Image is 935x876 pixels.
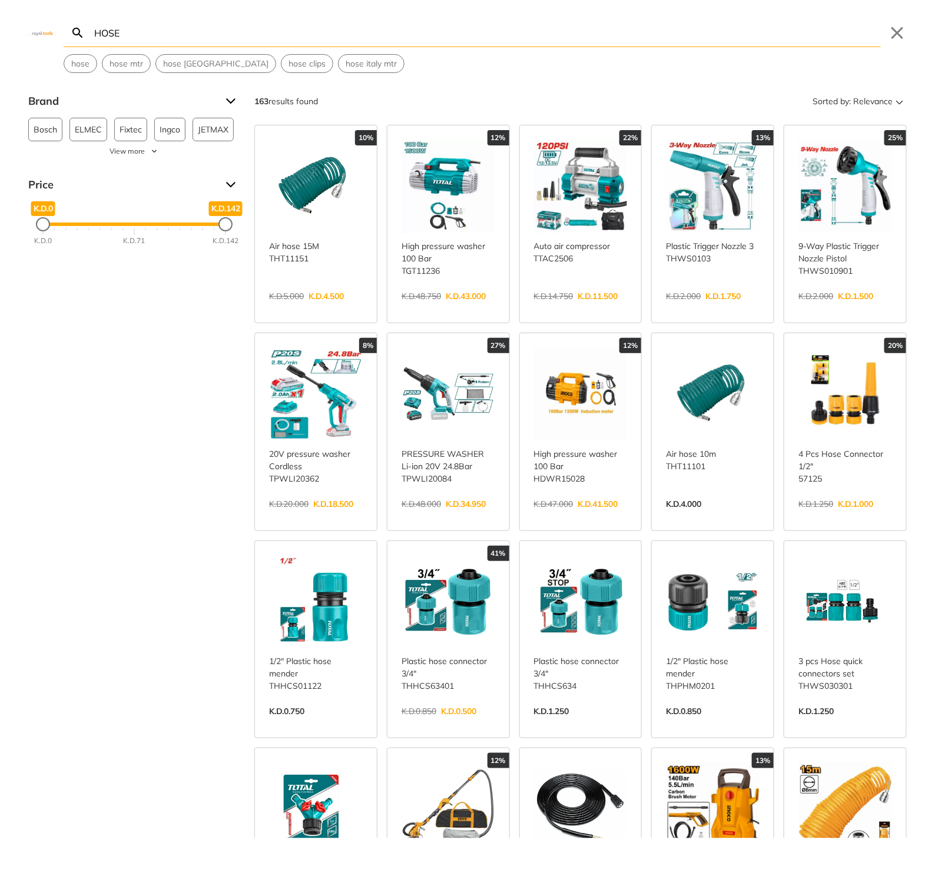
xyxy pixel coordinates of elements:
[619,130,641,145] div: 22%
[28,146,240,157] button: View more
[752,753,774,768] div: 13%
[102,54,151,73] div: Suggestion: hose mtr
[254,92,318,111] div: results found
[71,26,85,40] svg: Search
[488,546,509,561] div: 41%
[289,58,326,70] span: hose clips
[488,753,509,768] div: 12%
[752,130,774,145] div: 13%
[64,54,97,73] div: Suggestion: hose
[110,58,143,70] span: hose mtr
[92,19,881,47] input: Search…
[359,338,377,353] div: 8%
[154,118,185,141] button: Ingco
[102,55,150,72] button: Select suggestion: hose mtr
[218,217,233,231] div: Maximum Price
[71,58,89,70] span: hose
[160,118,180,141] span: Ingco
[34,236,52,247] div: K.D.0
[281,54,333,73] div: Suggestion: hose clips
[810,92,907,111] button: Sorted by:Relevance Sort
[75,118,102,141] span: ELMEC
[884,130,906,145] div: 25%
[156,55,276,72] button: Select suggestion: hose italy
[124,236,145,247] div: K.D.71
[853,92,893,111] span: Relevance
[120,118,142,141] span: Fixtec
[213,236,238,247] div: K.D.142
[893,94,907,108] svg: Sort
[28,175,217,194] span: Price
[254,96,268,107] strong: 163
[69,118,107,141] button: ELMEC
[355,130,377,145] div: 10%
[114,118,147,141] button: Fixtec
[619,338,641,353] div: 12%
[884,338,906,353] div: 20%
[346,58,397,70] span: hose italy mtr
[488,338,509,353] div: 27%
[28,92,217,111] span: Brand
[110,146,145,157] span: View more
[281,55,333,72] button: Select suggestion: hose clips
[488,130,509,145] div: 12%
[34,118,57,141] span: Bosch
[28,30,57,35] img: Close
[155,54,276,73] div: Suggestion: hose italy
[198,118,228,141] span: JETMAX
[36,217,50,231] div: Minimum Price
[338,54,404,73] div: Suggestion: hose italy mtr
[193,118,234,141] button: JETMAX
[888,24,907,42] button: Close
[28,118,62,141] button: Bosch
[339,55,404,72] button: Select suggestion: hose italy mtr
[64,55,97,72] button: Select suggestion: hose
[163,58,268,70] span: hose [GEOGRAPHIC_DATA]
